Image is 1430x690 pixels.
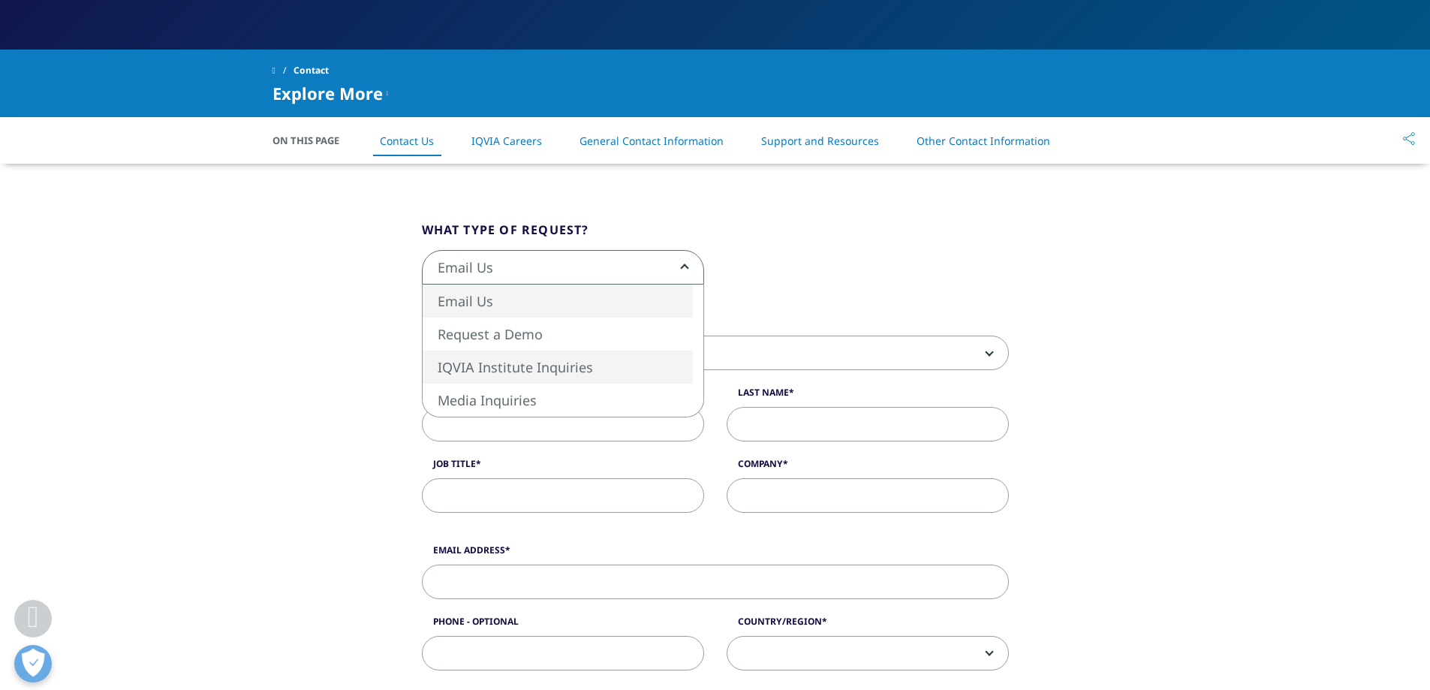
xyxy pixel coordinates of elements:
a: Contact Us [380,134,434,148]
a: Other Contact Information [917,134,1050,148]
label: Last Name [727,386,1009,407]
span: Email Us [423,251,703,285]
a: IQVIA Careers [471,134,542,148]
li: Request a Demo [423,318,693,351]
label: Job Title [422,457,704,478]
a: Support and Resources [761,134,879,148]
span: On This Page [272,133,355,148]
span: Explore More [272,84,383,102]
label: Phone - Optional [422,615,704,636]
li: IQVIA Institute Inquiries [423,351,693,384]
span: Contact [294,57,329,84]
li: Email Us [423,285,693,318]
label: Email Address [422,544,1009,565]
label: Company [727,457,1009,478]
label: Country/Region [727,615,1009,636]
span: Email Us [422,250,704,285]
a: General Contact Information [580,134,724,148]
legend: What type of request? [422,221,589,250]
li: Media Inquiries [423,384,693,417]
label: I need help with [422,315,1009,336]
button: Open Preferences [14,645,52,682]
